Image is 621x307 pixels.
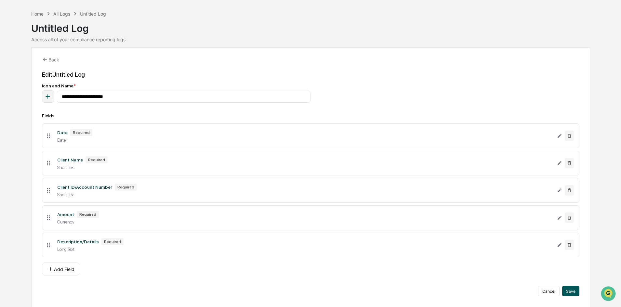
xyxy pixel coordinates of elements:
button: Edit Client ID/Account Number field [557,185,562,196]
span: Attestations [54,82,81,88]
a: 🖐️Preclearance [4,79,45,91]
span: Pylon [65,110,79,115]
div: Required [86,156,108,163]
div: Long Text [57,247,552,252]
button: Back [42,53,59,66]
div: Untitled Log [31,17,590,34]
div: Short Text [57,165,552,170]
button: Save [562,286,579,296]
div: Untitled Log [80,11,106,17]
button: Cancel [538,286,560,296]
div: Access all of your compliance reporting logs [31,37,590,42]
div: Client ID/Account Number [57,185,112,190]
div: Short Text [57,192,552,197]
div: Amount [57,212,74,217]
div: All Logs [53,11,70,17]
button: Edit Client Name field [557,158,562,168]
div: Client Name [57,157,83,162]
p: How can we help? [7,14,118,24]
div: Required [77,211,99,218]
div: Required [115,184,137,191]
a: 🗄️Attestations [45,79,83,91]
div: Icon and Name [42,83,579,88]
button: Edit Description/Details field [557,240,562,250]
div: Description/Details [57,239,99,244]
div: Required [101,238,124,245]
iframe: Open customer support [600,286,618,303]
div: Currency [57,219,552,224]
img: 1746055101610-c473b297-6a78-478c-a979-82029cc54cd1 [7,50,18,61]
button: Edit Date field [557,131,562,141]
div: Start new chat [22,50,107,56]
a: Powered byPylon [46,110,79,115]
div: Edit Untitled Log [42,71,579,78]
button: Start new chat [111,52,118,59]
div: Fields [42,113,579,118]
a: 🔎Data Lookup [4,92,44,103]
div: Date [57,137,552,143]
button: Add Field [42,262,80,275]
div: 🖐️ [7,83,12,88]
span: Data Lookup [13,94,41,101]
div: 🔎 [7,95,12,100]
div: Home [31,11,44,17]
span: Preclearance [13,82,42,88]
div: We're available if you need us! [22,56,82,61]
div: 🗄️ [47,83,52,88]
div: Required [70,129,92,136]
div: Date [57,130,68,135]
button: Edit Amount field [557,212,562,223]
